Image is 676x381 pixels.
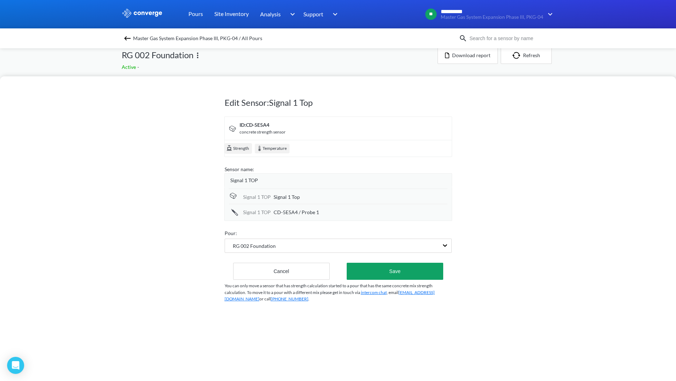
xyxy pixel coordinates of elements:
[122,9,163,18] img: logo_ewhite.svg
[233,263,330,280] button: Cancel
[303,10,323,18] span: Support
[230,176,258,184] span: Signal 1 TOP
[271,296,308,301] a: [PHONE_NUMBER]
[243,208,271,216] div: Signal 1 TOP
[123,34,132,43] img: backspace.svg
[240,121,286,129] div: ID: CD-5E5A4
[133,33,262,43] span: Master Gas System Expansion Phase III, PKG-04 / All Pours
[225,229,452,237] div: Pour:
[228,124,237,133] img: signal-icon.svg
[243,193,271,201] div: Signal 1 TOP
[441,15,543,20] span: Master Gas System Expansion Phase III, PKG-04
[229,207,240,218] img: icon-tail.svg
[260,10,281,18] span: Analysis
[328,10,340,18] img: downArrow.svg
[7,357,24,374] div: Open Intercom Messenger
[543,10,555,18] img: downArrow.svg
[225,242,276,250] span: RG 002 Foundation
[274,208,319,216] span: CD-5E5A4 / Probe 1
[225,97,452,108] h1: Edit Sensor: Signal 1 Top
[467,34,553,42] input: Search for a sensor by name
[255,144,290,153] div: Temperature
[459,34,467,43] img: icon-search.svg
[274,193,300,201] span: Signal 1 Top
[240,129,286,136] div: concrete strength sensor
[347,263,443,280] button: Save
[232,145,249,152] span: Strength
[256,145,263,152] img: temperature.svg
[229,191,237,200] img: signal-icon.svg
[226,145,232,151] img: cube.svg
[225,283,452,303] p: You can only move a sensor that has strength calculation started to a pour that has the same conc...
[285,10,297,18] img: downArrow.svg
[225,165,452,173] div: Sensor name:
[361,290,387,295] a: intercom chat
